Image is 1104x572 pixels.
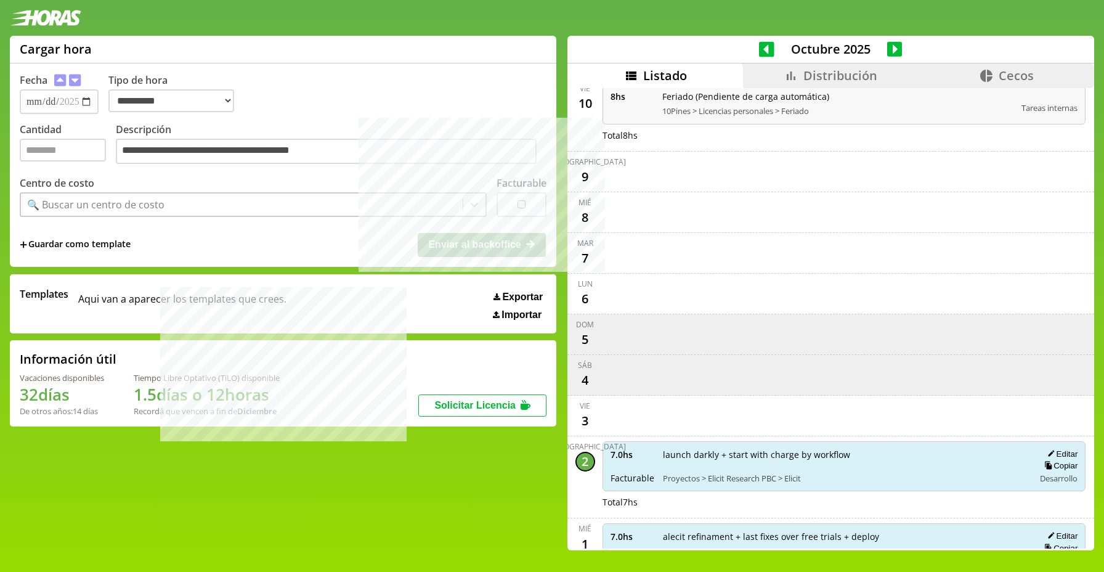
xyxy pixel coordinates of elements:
span: Aqui van a aparecer los templates que crees. [78,287,286,321]
label: Descripción [116,123,546,168]
div: mié [578,197,591,208]
div: 9 [575,167,595,187]
div: [DEMOGRAPHIC_DATA] [545,157,626,167]
img: logotipo [10,10,81,26]
div: dom [576,319,594,330]
div: lun [578,279,593,289]
button: Editar [1044,449,1078,459]
input: Cantidad [20,139,106,161]
span: Facturable [611,472,654,484]
span: Listado [643,67,687,84]
div: 4 [575,370,595,390]
div: Vacaciones disponibles [20,372,104,383]
h1: 32 días [20,383,104,406]
div: Total 7 hs [603,496,1086,508]
span: +Guardar como template [20,238,131,251]
div: Tiempo Libre Optativo (TiLO) disponible [134,372,280,383]
div: 10 [575,94,595,113]
h2: Información útil [20,351,116,367]
label: Fecha [20,73,47,87]
div: 🔍 Buscar un centro de costo [27,198,164,211]
div: 3 [575,411,595,431]
div: scrollable content [567,88,1094,549]
span: Templates [20,287,68,301]
span: Distribución [803,67,877,84]
span: Exportar [502,292,543,303]
div: mié [578,523,591,534]
div: [DEMOGRAPHIC_DATA] [545,441,626,452]
button: Solicitar Licencia [418,394,546,417]
div: 5 [575,330,595,349]
span: Cecos [999,67,1034,84]
span: Importar [501,309,542,321]
div: 6 [575,289,595,309]
label: Centro de costo [20,176,94,190]
span: alecit refinament + last fixes over free trials + deploy [663,531,1026,542]
b: Diciembre [237,406,277,417]
div: mar [577,238,593,248]
button: Exportar [490,291,546,303]
div: Total 8 hs [603,129,1086,141]
span: 8 hs [611,91,654,102]
textarea: Descripción [116,139,537,165]
span: launch darkly + start with charge by workflow [663,449,1026,460]
span: + [20,238,27,251]
span: Feriado (Pendiente de carga automática) [662,91,1013,102]
div: 2 [575,452,595,472]
span: 7.0 hs [611,449,654,460]
label: Tipo de hora [108,73,244,114]
span: 10Pines > Licencias personales > Feriado [662,105,1013,116]
button: Editar [1044,531,1078,541]
h1: 1.5 días o 12 horas [134,383,280,406]
div: 1 [575,534,595,554]
span: 7.0 hs [611,531,654,542]
button: Copiar [1041,543,1078,554]
div: sáb [578,360,592,370]
span: Tareas internas [1021,102,1078,113]
span: Solicitar Licencia [434,400,516,411]
select: Tipo de hora [108,89,234,112]
div: 7 [575,248,595,268]
label: Cantidad [20,123,116,168]
div: Recordá que vencen a fin de [134,406,280,417]
span: Desarrollo [1040,473,1078,484]
div: vie [580,401,590,411]
button: Copiar [1041,460,1078,471]
div: 8 [575,208,595,227]
h1: Cargar hora [20,41,92,57]
div: De otros años: 14 días [20,406,104,417]
span: Octubre 2025 [774,41,887,57]
span: Proyectos > Elicit Research PBC > Elicit [663,473,1026,484]
label: Facturable [497,176,546,190]
div: vie [580,83,590,94]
